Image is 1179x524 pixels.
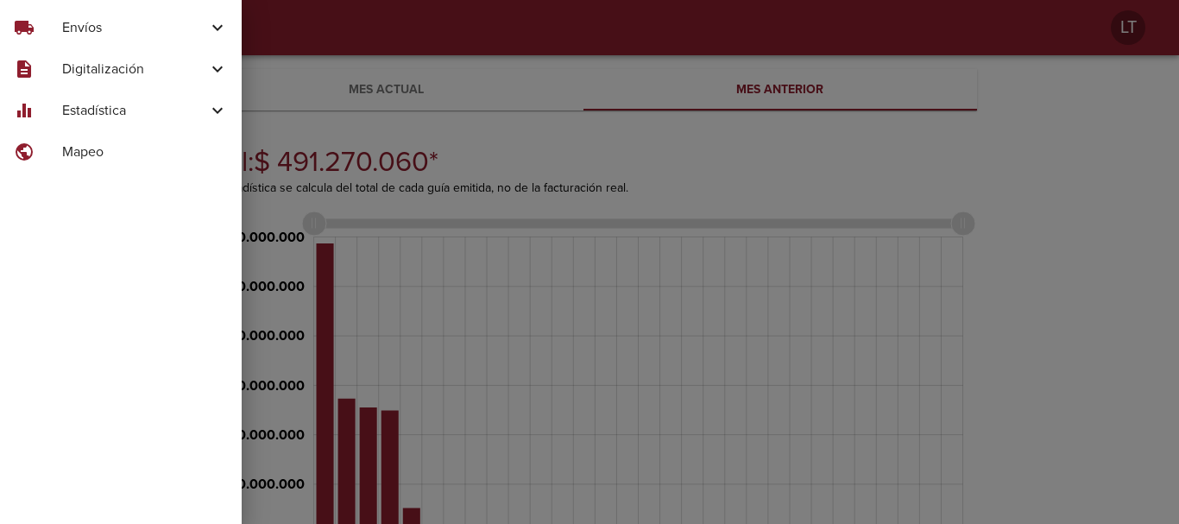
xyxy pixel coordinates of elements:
[14,142,35,162] span: public
[14,100,35,121] span: equalizer
[62,59,207,79] span: Digitalización
[62,100,207,121] span: Estadística
[14,17,35,38] span: local_shipping
[62,17,207,38] span: Envíos
[14,59,35,79] span: description
[62,142,228,162] span: Mapeo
